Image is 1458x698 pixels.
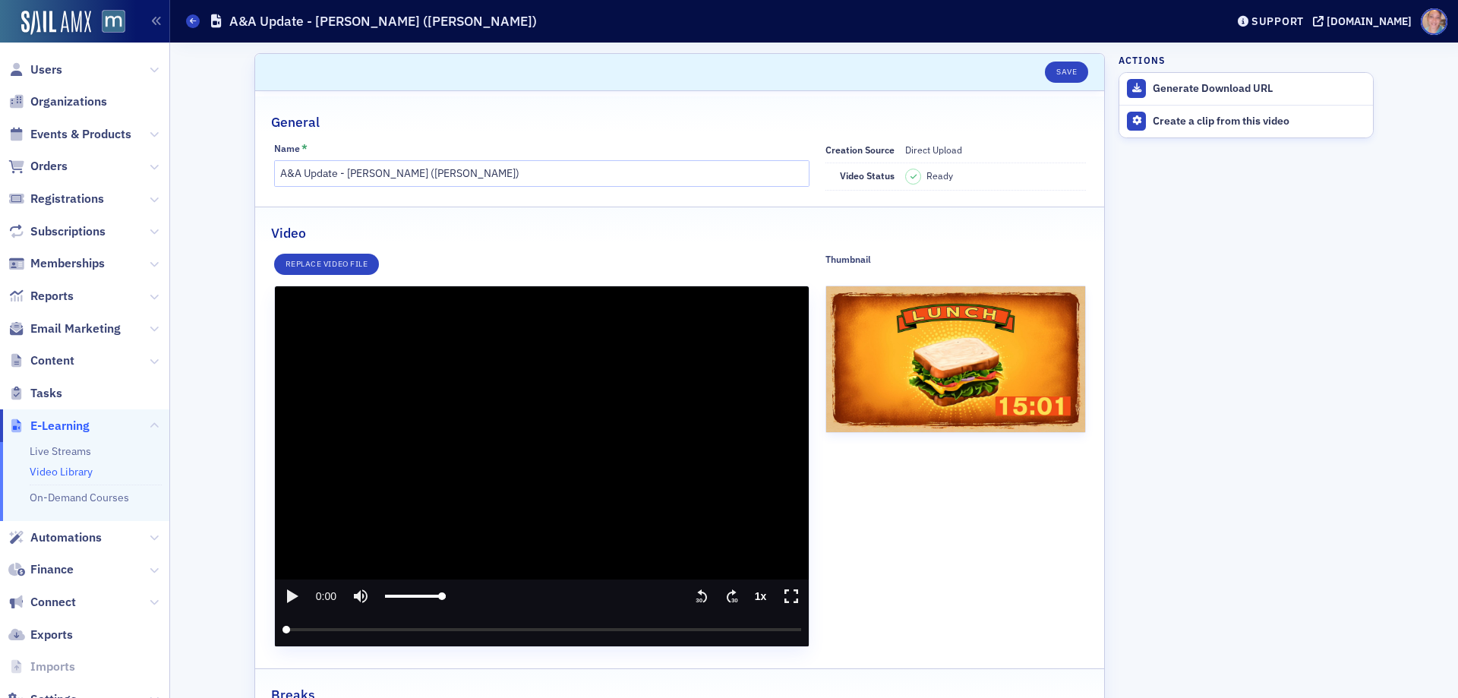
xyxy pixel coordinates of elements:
[1045,62,1088,83] button: Save
[274,143,300,154] div: Name
[229,12,537,30] h1: A&A Update - [PERSON_NAME] ([PERSON_NAME])
[825,254,871,265] div: Thumbnail
[8,93,107,110] a: Organizations
[774,580,809,613] media-fullscreen-button: enter fullscreen mode
[8,158,68,175] a: Orders
[30,223,106,240] span: Subscriptions
[271,223,306,243] h2: Video
[905,163,1085,190] dd: Ready
[30,126,131,143] span: Events & Products
[8,529,102,546] a: Automations
[747,580,775,613] media-playback-rate-button: current playback rate 1
[8,627,73,643] a: Exports
[30,594,76,611] span: Connect
[30,659,75,675] span: Imports
[8,561,74,578] a: Finance
[1153,115,1365,128] div: Create a clip from this video
[840,169,895,182] span: Video status
[905,144,962,156] span: Direct Upload
[8,62,62,78] a: Users
[30,62,62,78] span: Users
[8,321,121,337] a: Email Marketing
[8,594,76,611] a: Connect
[271,112,320,132] h2: General
[21,11,91,35] img: SailAMX
[102,10,125,33] img: SailAMX
[717,580,747,613] media-seek-forward-button: seek forward 30 seconds
[274,254,379,275] button: Replace video file
[30,385,62,402] span: Tasks
[30,444,91,458] a: Live Streams
[301,143,308,153] abbr: This field is required
[8,659,75,675] a: Imports
[344,580,377,613] media-mute-button: mute
[30,491,129,504] a: On-Demand Courses
[30,627,73,643] span: Exports
[30,158,68,175] span: Orders
[8,191,104,207] a: Registrations
[8,126,131,143] a: Events & Products
[30,352,74,369] span: Content
[1251,14,1304,28] div: Support
[8,385,62,402] a: Tasks
[308,580,344,613] media-current-time-display: Time
[8,418,90,434] a: E-Learning
[8,255,105,272] a: Memberships
[91,10,125,36] a: View Homepage
[686,580,717,613] media-seek-backward-button: seek back 30 seconds
[825,144,895,156] span: Creation Source
[30,321,121,337] span: Email Marketing
[275,286,809,646] media-controller: video player
[1119,105,1373,137] button: Create a clip from this video
[8,288,74,305] a: Reports
[1119,53,1166,67] h4: Actions
[1119,73,1373,105] button: Generate Download URL
[30,288,74,305] span: Reports
[8,223,106,240] a: Subscriptions
[30,93,107,110] span: Organizations
[1421,8,1447,35] span: Profile
[30,255,105,272] span: Memberships
[1327,14,1412,28] div: [DOMAIN_NAME]
[377,580,453,613] media-volume-range: Volume
[30,529,102,546] span: Automations
[1153,82,1365,96] div: Generate Download URL
[275,580,308,613] media-play-button: play
[30,465,93,478] a: Video Library
[1313,16,1417,27] button: [DOMAIN_NAME]
[8,352,74,369] a: Content
[30,561,74,578] span: Finance
[275,613,809,646] media-time-range: Progress
[30,418,90,434] span: E-Learning
[30,191,104,207] span: Registrations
